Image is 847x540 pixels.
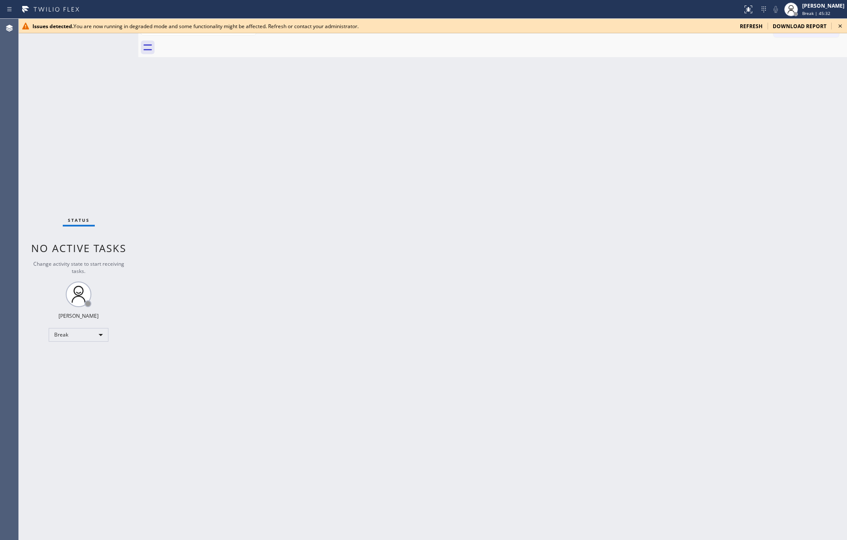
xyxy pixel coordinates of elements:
[49,328,108,342] div: Break
[32,23,733,30] div: You are now running in degraded mode and some functionality might be affected. Refresh or contact...
[33,260,124,275] span: Change activity state to start receiving tasks.
[31,241,126,255] span: No active tasks
[58,312,99,319] div: [PERSON_NAME]
[770,3,782,15] button: Mute
[802,10,830,16] span: Break | 45:32
[802,2,844,9] div: [PERSON_NAME]
[773,23,827,30] span: download report
[68,217,90,223] span: Status
[32,23,73,30] b: Issues detected.
[740,23,762,30] span: refresh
